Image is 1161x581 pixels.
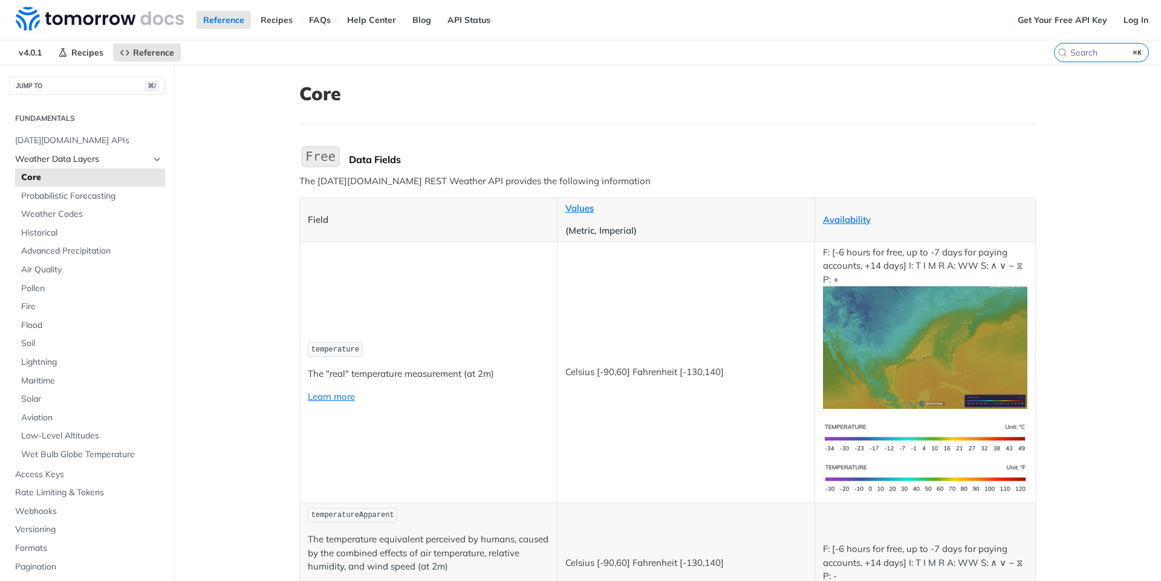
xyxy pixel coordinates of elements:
[21,412,162,424] span: Aviation
[15,335,165,353] a: Soil
[299,83,1036,104] h1: Core
[311,511,394,519] span: temperatureApparent
[15,487,162,499] span: Rate Limiting & Tokens
[12,43,48,62] span: v4.0.1
[340,11,403,29] a: Help Center
[9,539,165,557] a: Formats
[15,409,165,427] a: Aviation
[823,214,871,225] a: Availability
[21,190,162,202] span: Probabilistic Forecasting
[21,283,162,295] span: Pollen
[15,372,165,390] a: Maritime
[15,524,162,536] span: Versioning
[1058,48,1067,57] svg: Search
[9,502,165,521] a: Webhooks
[15,261,165,279] a: Air Quality
[15,316,165,335] a: Flood
[823,472,1027,483] span: Expand image
[152,155,162,164] button: Hide subpages for Weather Data Layers
[406,11,438,29] a: Blog
[823,431,1027,443] span: Expand image
[21,449,162,461] span: Wet Bulb Globe Temperature
[308,367,549,381] p: The "real" temperature measurement (at 2m)
[21,301,162,313] span: Fire
[21,356,162,368] span: Lightning
[15,280,165,298] a: Pollen
[21,245,162,257] span: Advanced Precipitation
[299,175,1036,188] p: The [DATE][DOMAIN_NAME] REST Weather API provides the following information
[565,202,594,214] a: Values
[15,187,165,205] a: Probabilistic Forecasting
[16,7,184,31] img: Tomorrow.io Weather API Docs
[441,11,497,29] a: API Status
[15,390,165,408] a: Solar
[9,484,165,502] a: Rate Limiting & Tokens
[9,466,165,484] a: Access Keys
[15,153,149,165] span: Weather Data Layers
[15,242,165,260] a: Advanced Precipitation
[823,341,1027,353] span: Expand image
[1117,11,1155,29] a: Log In
[21,338,162,350] span: Soil
[15,353,165,371] a: Lightning
[145,81,158,91] span: ⌘/
[21,208,162,220] span: Weather Codes
[21,227,162,239] span: Historical
[308,533,549,574] p: The temperature equivalent perceived by humans, caused by the combined effects of air temperature...
[311,345,359,354] span: temperature
[823,246,1027,409] p: F: [-6 hours for free, up to -7 days for paying accounts, +14 days] I: T I M R A: WW S: ∧ ∨ ~ ⧖ P: +
[254,11,299,29] a: Recipes
[15,224,165,242] a: Historical
[21,264,162,276] span: Air Quality
[15,205,165,223] a: Weather Codes
[21,375,162,387] span: Maritime
[197,11,251,29] a: Reference
[565,556,807,570] p: Celsius [-90,60] Fahrenheit [-130,140]
[9,132,165,150] a: [DATE][DOMAIN_NAME] APIs
[9,150,165,169] a: Weather Data LayersHide subpages for Weather Data Layers
[21,319,162,332] span: Flood
[15,506,162,518] span: Webhooks
[113,43,181,62] a: Reference
[1011,11,1114,29] a: Get Your Free API Key
[15,446,165,464] a: Wet Bulb Globe Temperature
[565,224,807,238] p: (Metric, Imperial)
[71,47,103,58] span: Recipes
[9,521,165,539] a: Versioning
[15,542,162,554] span: Formats
[15,135,162,147] span: [DATE][DOMAIN_NAME] APIs
[9,77,165,95] button: JUMP TO⌘/
[9,113,165,124] h2: Fundamentals
[15,298,165,316] a: Fire
[15,169,165,187] a: Core
[308,391,355,402] a: Learn more
[302,11,337,29] a: FAQs
[15,561,162,573] span: Pagination
[15,427,165,445] a: Low-Level Altitudes
[9,558,165,576] a: Pagination
[51,43,110,62] a: Recipes
[15,469,162,481] span: Access Keys
[349,153,1036,165] div: Data Fields
[21,430,162,442] span: Low-Level Altitudes
[565,365,807,379] p: Celsius [-90,60] Fahrenheit [-130,140]
[1130,47,1145,59] kbd: ⌘K
[21,393,162,405] span: Solar
[21,172,162,184] span: Core
[133,47,174,58] span: Reference
[308,213,549,227] p: Field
